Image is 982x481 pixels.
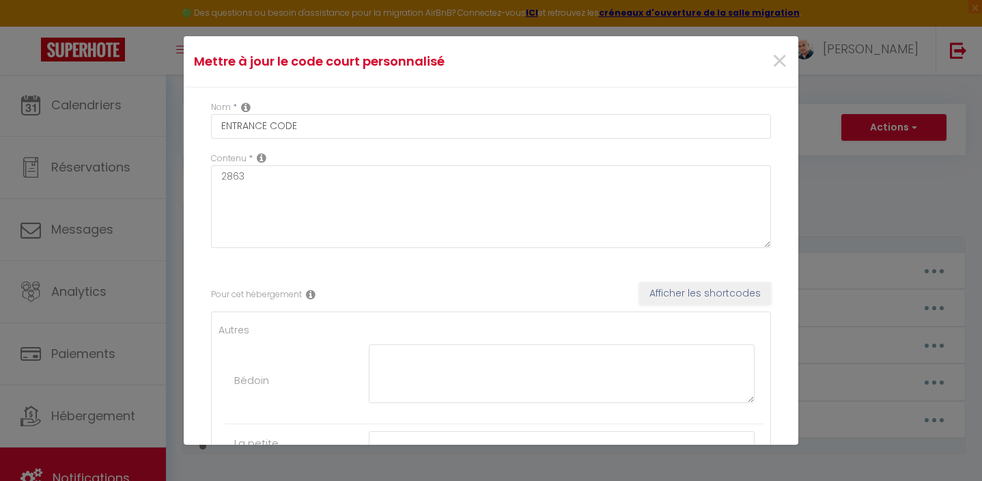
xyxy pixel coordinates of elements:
label: Bédoin [234,372,269,389]
i: Custom short code name [241,102,251,113]
span: × [771,41,788,82]
button: Afficher les shortcodes [639,282,771,305]
h4: Mettre à jour le code court personnalisé [194,52,584,71]
label: Pour cet hébergement [211,288,302,301]
label: Nom [211,101,231,114]
i: Rental [306,289,315,300]
i: Replacable content [257,152,266,163]
button: Ouvrir le widget de chat LiveChat [11,5,52,46]
label: Contenu [211,152,247,165]
button: Close [771,47,788,77]
input: Custom code name [211,114,771,139]
label: Autres [219,322,249,338]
